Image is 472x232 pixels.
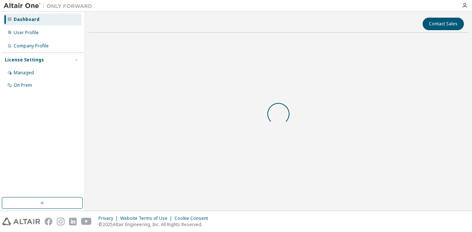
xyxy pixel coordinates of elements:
[81,218,92,225] img: youtube.svg
[5,57,44,63] div: License Settings
[423,18,464,30] button: Contact Sales
[57,218,65,225] img: instagram.svg
[174,215,212,221] div: Cookie Consent
[45,218,52,225] img: facebook.svg
[14,43,49,49] div: Company Profile
[14,82,32,88] div: On Prem
[120,215,174,221] div: Website Terms of Use
[98,221,212,228] p: © 2025 Altair Engineering, Inc. All Rights Reserved.
[14,17,39,22] div: Dashboard
[98,215,120,221] div: Privacy
[69,218,77,225] img: linkedin.svg
[14,30,39,36] div: User Profile
[14,70,34,76] div: Managed
[4,2,96,10] img: Altair One
[2,218,40,225] img: altair_logo.svg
